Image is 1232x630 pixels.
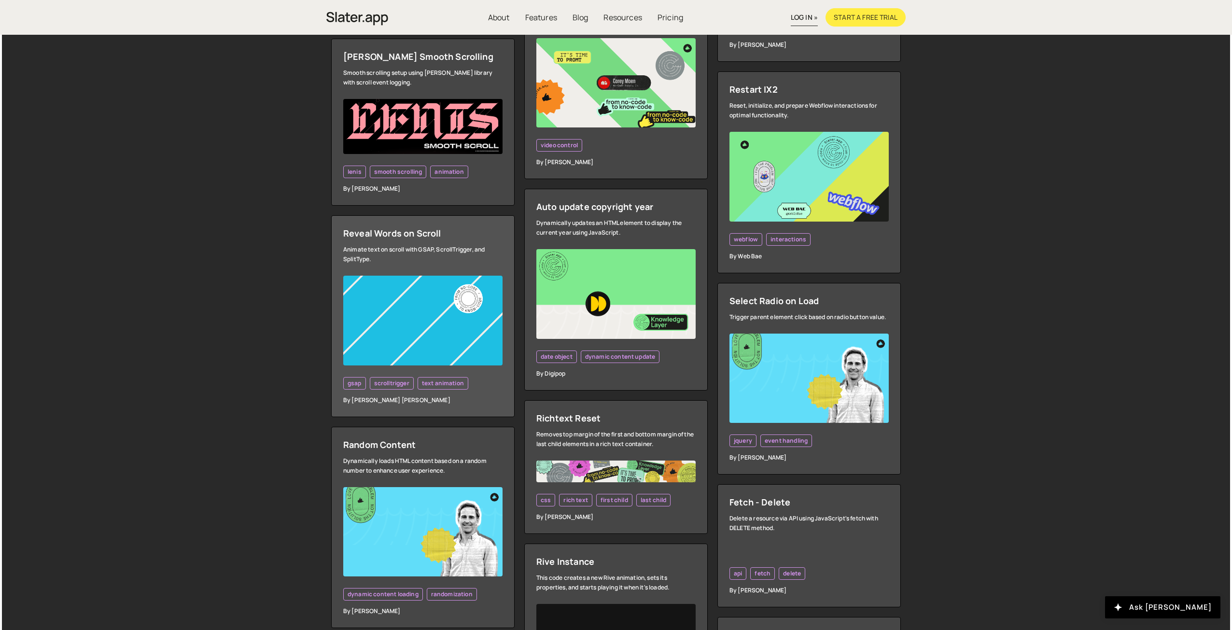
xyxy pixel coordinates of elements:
img: YT%20-%20Thumb%20(2).png [343,487,503,577]
a: Richtext Reset Removes top margin of the first and bottom margin of the last child elements in a ... [524,400,708,534]
div: Reset, initialize, and prepare Webflow interactions for optimal functionality. [729,101,889,120]
span: gsap [348,379,362,387]
div: Trigger parent element click based on radio button value. [729,312,889,322]
div: By [PERSON_NAME] [729,453,889,462]
span: api [734,570,742,577]
div: Dynamically loads HTML content based on a random number to enhance user experience. [343,456,503,476]
a: Fetch - Delete Delete a resource via API using JavaScript's fetch with DELETE method. api fetch d... [717,484,901,607]
div: By [PERSON_NAME] [536,512,696,522]
div: Fetch - Delete [729,496,889,508]
div: By Web Bae [729,252,889,261]
img: Slater is an modern coding environment with an inbuilt AI tool. Get custom code quickly with no c... [326,9,388,28]
img: YT%20-%20Thumb%20(13).png [343,276,503,365]
span: date object [541,353,573,361]
span: dynamic content loading [348,590,419,598]
img: Frame%20482.jpg [536,461,696,482]
a: Resources [596,8,649,27]
div: Restart IX2 [729,84,889,95]
span: text animation [422,379,464,387]
span: video control [541,141,578,149]
a: About [480,8,518,27]
img: YT%20-%20Thumb%20(15).png [729,132,889,222]
img: YT%20-%20Thumb%20(7).png [536,38,696,128]
img: YT%20-%20Thumb%20(2).png [729,334,889,423]
a: Auto update copyright year Dynamically updates an HTML element to display the current year using ... [524,189,708,391]
div: This code creates a new Rive animation, sets its properties, and starts playing it when it's loaded. [536,573,696,592]
a: Select Radio on Load Trigger parent element click based on radio button value. jquery event handl... [717,283,901,475]
a: Blog [565,8,596,27]
div: By [PERSON_NAME] [536,157,696,167]
span: first child [601,496,628,504]
a: log in » [791,9,818,26]
div: Animate text on scroll with GSAP, ScrollTrigger, and SplitType. [343,245,503,264]
div: Rive Instance [536,556,696,567]
a: Features [518,8,565,27]
span: scrolltrigger [374,379,409,387]
div: By [PERSON_NAME] [729,40,889,50]
a: Reveal Words on Scroll Animate text on scroll with GSAP, ScrollTrigger, and SplitType. gsap scrol... [331,215,515,417]
span: interactions [770,236,806,243]
div: By [PERSON_NAME] [343,184,503,194]
div: Dynamically updates an HTML element to display the current year using JavaScript. [536,218,696,238]
img: Screenshot%202024-07-12%20at%201.16.56%E2%80%AFPM.png [343,99,503,154]
div: Removes top margin of the first and bottom margin of the last child elements in a rich text conta... [536,430,696,449]
span: lenis [348,168,362,176]
span: randomization [431,590,473,598]
div: Select Radio on Load [729,295,889,307]
span: css [541,496,551,504]
div: Richtext Reset [536,412,696,424]
button: Ask [PERSON_NAME] [1105,596,1220,618]
div: By [PERSON_NAME] [729,586,889,595]
div: Random Content [343,439,503,450]
a: Start a free trial [826,8,906,27]
div: Smooth scrolling setup using [PERSON_NAME] library with scroll event logging. [343,68,503,87]
div: By Digipop [536,369,696,378]
div: Delete a resource via API using JavaScript's fetch with DELETE method. [729,514,889,533]
span: animation [434,168,463,176]
a: Pricing [650,8,691,27]
span: smooth scrolling [374,168,422,176]
div: Auto update copyright year [536,201,696,212]
span: webflow [734,236,758,243]
div: [PERSON_NAME] Smooth Scrolling [343,51,503,62]
a: Random Content Dynamically loads HTML content based on a random number to enhance user experience... [331,427,515,629]
span: fetch [755,570,770,577]
span: event handling [765,437,808,445]
span: delete [783,570,801,577]
div: By [PERSON_NAME] [PERSON_NAME] [343,395,503,405]
a: Restart IX2 Reset, initialize, and prepare Webflow interactions for optimal functionality. webflo... [717,71,901,273]
a: home [326,7,388,28]
div: By [PERSON_NAME] [343,606,503,616]
span: jquery [734,437,752,445]
span: rich text [563,496,588,504]
a: [PERSON_NAME] Smooth Scrolling Smooth scrolling setup using [PERSON_NAME] library with scroll eve... [331,39,515,206]
span: last child [641,496,667,504]
img: YT%20-%20Thumb%20(8).png [536,249,696,339]
div: Reveal Words on Scroll [343,227,503,239]
span: dynamic content update [585,353,656,361]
